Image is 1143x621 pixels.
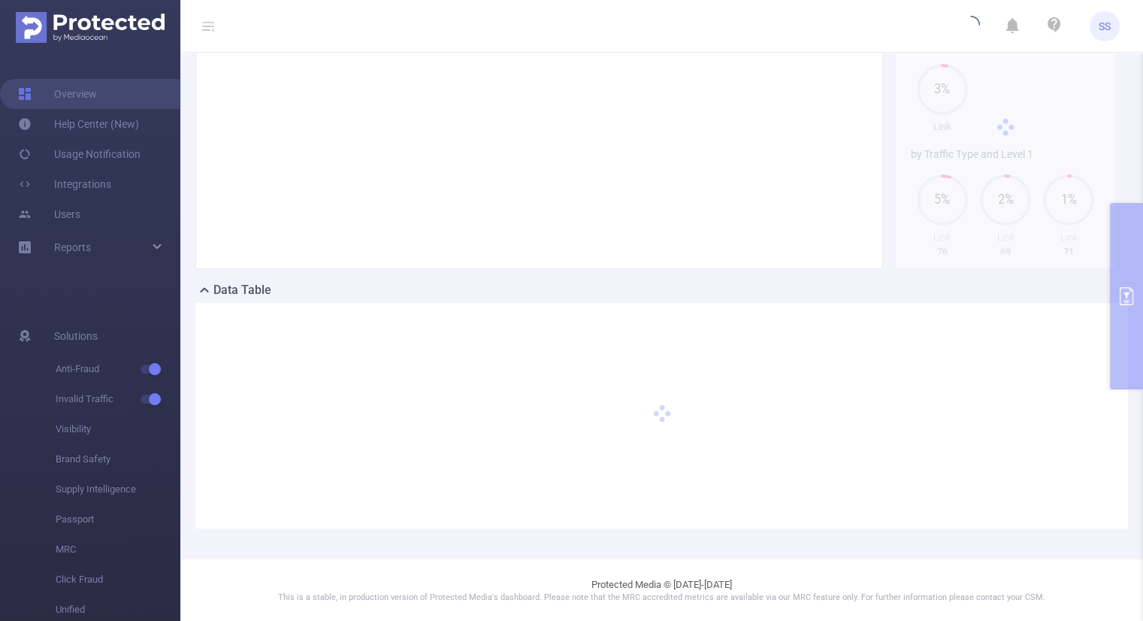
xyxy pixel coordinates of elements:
[56,444,180,474] span: Brand Safety
[18,79,97,109] a: Overview
[56,414,180,444] span: Visibility
[56,565,180,595] span: Click Fraud
[218,592,1105,604] p: This is a stable, in production version of Protected Media's dashboard. Please note that the MRC ...
[56,474,180,504] span: Supply Intelligence
[1099,11,1111,41] span: SS
[18,169,111,199] a: Integrations
[16,12,165,43] img: Protected Media
[18,109,139,139] a: Help Center (New)
[56,384,180,414] span: Invalid Traffic
[54,241,91,253] span: Reports
[18,139,141,169] a: Usage Notification
[18,199,80,229] a: Users
[962,16,980,37] i: icon: loading
[213,281,271,299] h2: Data Table
[56,354,180,384] span: Anti-Fraud
[54,232,91,262] a: Reports
[56,535,180,565] span: MRC
[54,321,98,351] span: Solutions
[56,504,180,535] span: Passport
